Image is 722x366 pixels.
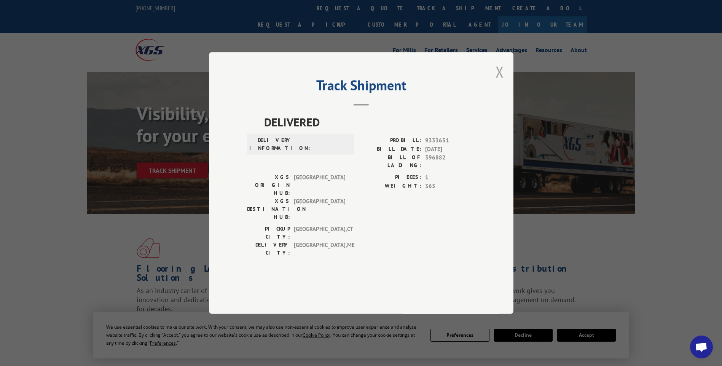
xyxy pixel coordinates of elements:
[361,153,421,169] label: BILL OF LADING:
[496,62,504,82] button: Close modal
[361,145,421,154] label: BILL DATE:
[294,241,345,257] span: [GEOGRAPHIC_DATA] , ME
[425,173,475,182] span: 1
[247,80,475,94] h2: Track Shipment
[294,197,345,221] span: [GEOGRAPHIC_DATA]
[425,182,475,191] span: 365
[247,197,290,221] label: XGS DESTINATION HUB:
[294,173,345,197] span: [GEOGRAPHIC_DATA]
[247,173,290,197] label: XGS ORIGIN HUB:
[690,336,713,358] div: Open chat
[247,225,290,241] label: PICKUP CITY:
[361,136,421,145] label: PROBILL:
[249,136,292,152] label: DELIVERY INFORMATION:
[425,153,475,169] span: 396882
[425,136,475,145] span: 9333651
[361,173,421,182] label: PIECES:
[294,225,345,241] span: [GEOGRAPHIC_DATA] , CT
[264,113,475,130] span: DELIVERED
[425,145,475,154] span: [DATE]
[247,241,290,257] label: DELIVERY CITY:
[361,182,421,191] label: WEIGHT:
